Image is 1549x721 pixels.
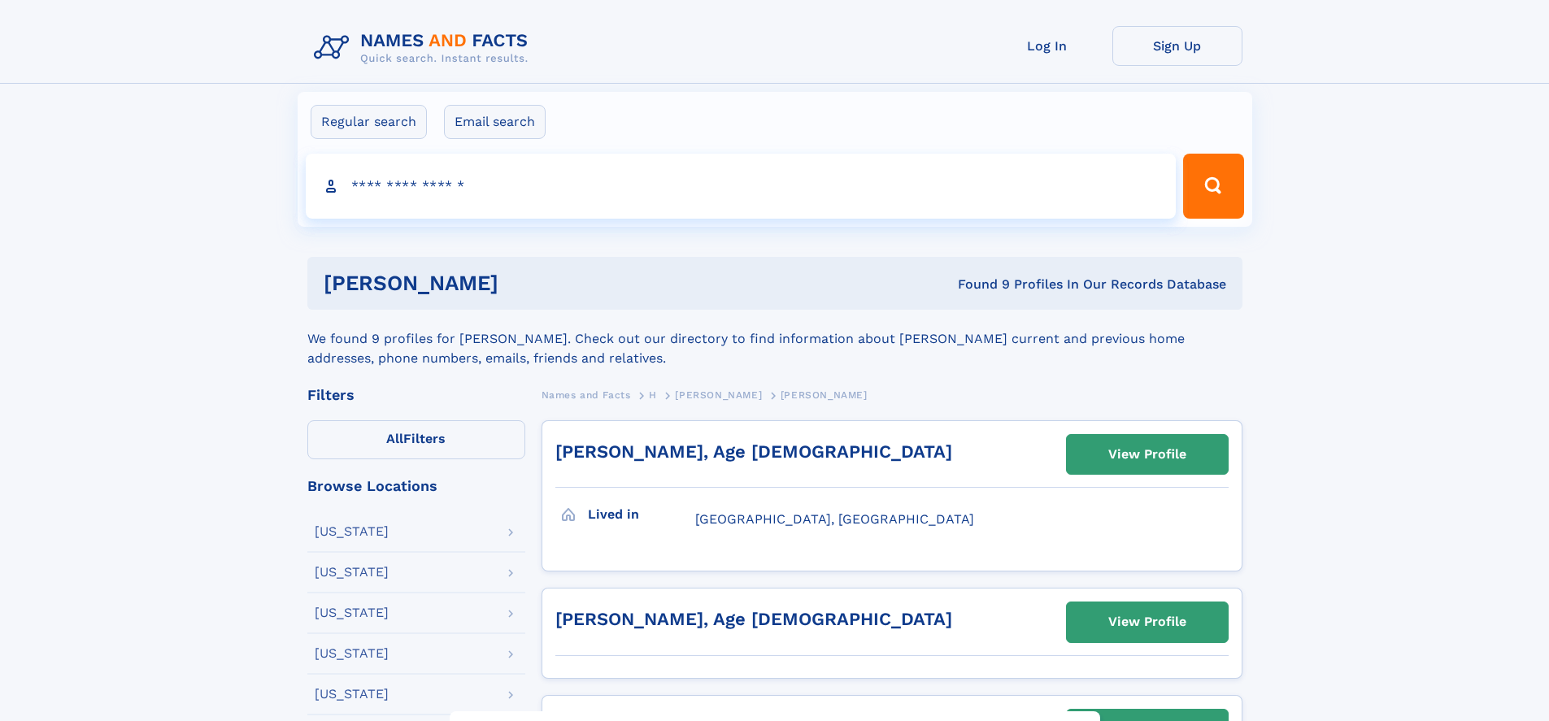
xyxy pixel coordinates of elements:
span: H [649,389,657,401]
div: [US_STATE] [315,688,389,701]
div: Browse Locations [307,479,525,493]
input: search input [306,154,1177,219]
div: We found 9 profiles for [PERSON_NAME]. Check out our directory to find information about [PERSON_... [307,310,1242,368]
div: [US_STATE] [315,606,389,619]
div: [US_STATE] [315,566,389,579]
a: Log In [982,26,1112,66]
label: Email search [444,105,546,139]
a: H [649,384,657,405]
div: Filters [307,388,525,402]
a: View Profile [1067,602,1228,641]
a: [PERSON_NAME] [675,384,762,405]
h1: [PERSON_NAME] [324,273,729,293]
img: Logo Names and Facts [307,26,542,70]
a: Names and Facts [542,384,631,405]
a: View Profile [1067,435,1228,474]
a: [PERSON_NAME], Age [DEMOGRAPHIC_DATA] [555,441,952,462]
div: View Profile [1108,436,1186,473]
div: [US_STATE] [315,525,389,538]
label: Regular search [311,105,427,139]
span: [GEOGRAPHIC_DATA], [GEOGRAPHIC_DATA] [695,511,974,527]
h3: Lived in [588,501,695,528]
span: [PERSON_NAME] [781,389,868,401]
div: Found 9 Profiles In Our Records Database [728,276,1226,293]
a: Sign Up [1112,26,1242,66]
a: [PERSON_NAME], Age [DEMOGRAPHIC_DATA] [555,609,952,629]
span: All [386,431,403,446]
div: View Profile [1108,603,1186,641]
div: [US_STATE] [315,647,389,660]
button: Search Button [1183,154,1243,219]
span: [PERSON_NAME] [675,389,762,401]
label: Filters [307,420,525,459]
